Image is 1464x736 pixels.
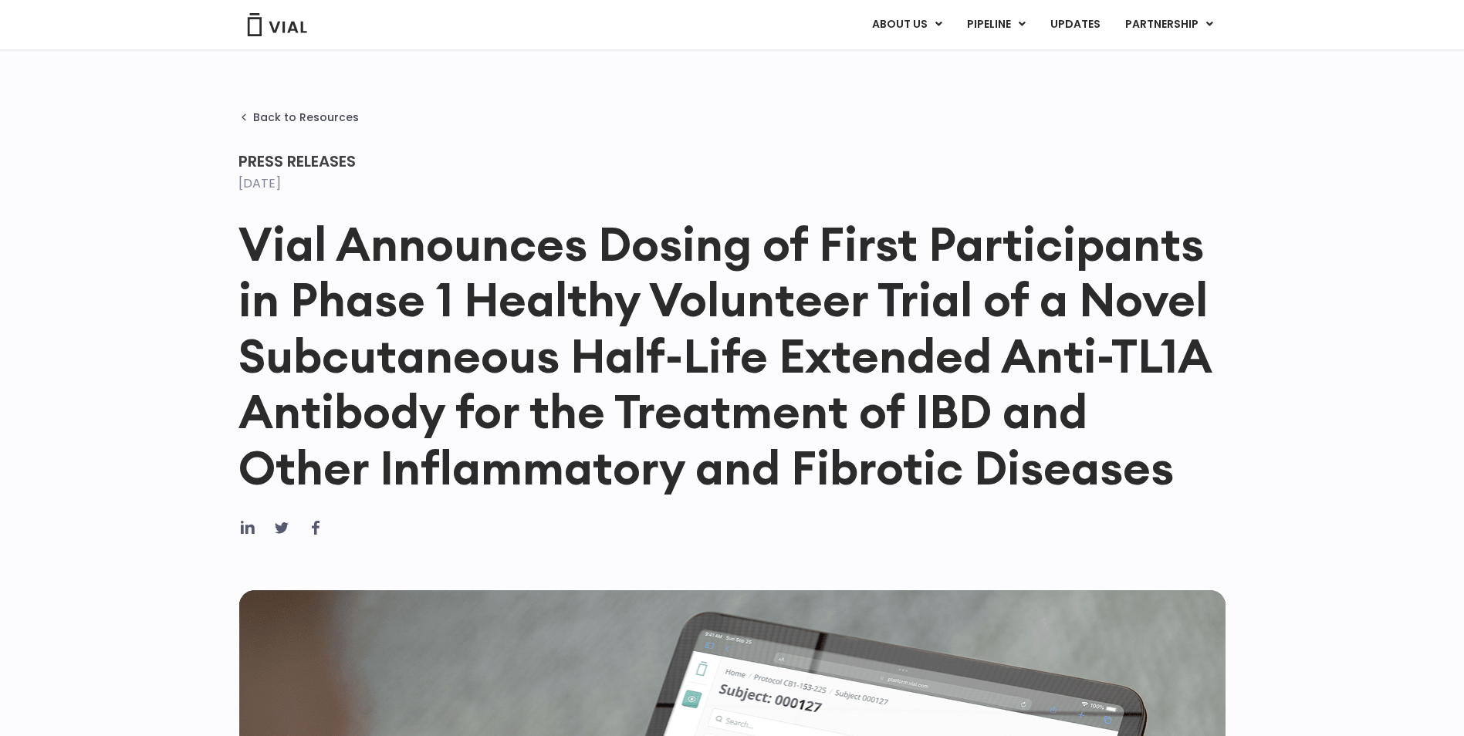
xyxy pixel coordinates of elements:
[860,12,954,38] a: ABOUT USMenu Toggle
[272,518,291,537] div: Share on twitter
[246,13,308,36] img: Vial Logo
[955,12,1037,38] a: PIPELINEMenu Toggle
[238,111,359,123] a: Back to Resources
[238,174,281,192] time: [DATE]
[1038,12,1112,38] a: UPDATES
[306,518,325,537] div: Share on facebook
[238,518,257,537] div: Share on linkedin
[253,111,359,123] span: Back to Resources
[1113,12,1226,38] a: PARTNERSHIPMenu Toggle
[238,150,356,172] span: Press Releases
[238,216,1226,495] h1: Vial Announces Dosing of First Participants in Phase 1 Healthy Volunteer Trial of a Novel Subcuta...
